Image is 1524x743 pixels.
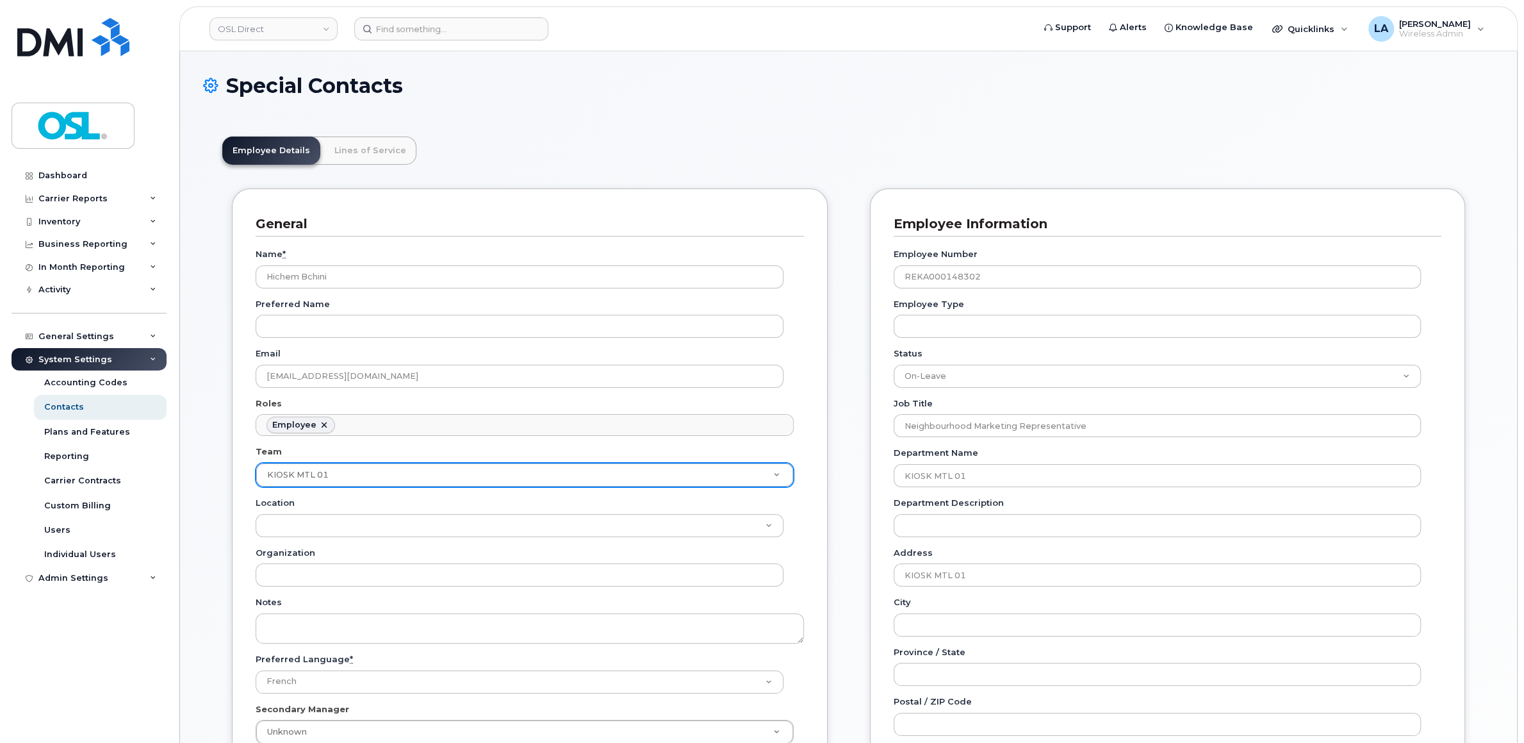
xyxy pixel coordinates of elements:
label: Job Title [894,397,933,410]
label: Location [256,497,295,509]
label: Notes [256,596,282,608]
label: Team [256,446,282,458]
label: Secondary Manager [256,703,349,715]
label: Preferred Name [256,298,330,310]
abbr: required [350,654,353,664]
label: Postal / ZIP Code [894,696,972,708]
label: Department Name [894,447,978,459]
label: Status [894,347,922,360]
label: Roles [256,397,282,410]
a: Employee Details [222,137,320,165]
a: Lines of Service [324,137,416,165]
label: Employee Type [894,298,964,310]
label: City [894,596,911,608]
div: Employee [272,420,316,430]
span: KIOSK MTL 01 [267,470,329,480]
h1: Special Contacts [203,74,1494,97]
label: Department Description [894,497,1004,509]
span: Unknown [259,726,307,738]
label: Province / State [894,646,965,658]
label: Address [894,547,933,559]
label: Preferred Language [256,653,353,665]
label: Email [256,347,281,360]
a: KIOSK MTL 01 [256,463,793,487]
label: Employee Number [894,248,978,260]
abbr: required [283,249,286,259]
label: Organization [256,547,315,559]
h3: Employee Information [894,215,1432,233]
label: Name [256,248,286,260]
h3: General [256,215,794,233]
